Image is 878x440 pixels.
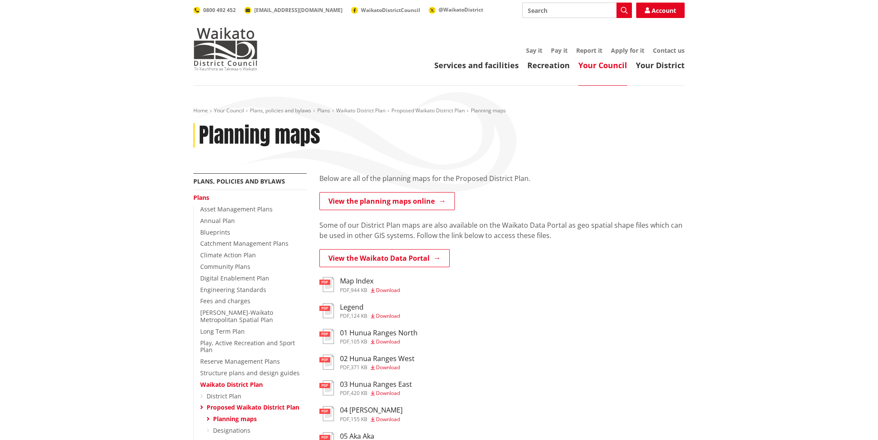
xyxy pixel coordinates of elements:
[213,426,250,434] a: Designations
[319,355,334,370] img: document-pdf.svg
[200,327,245,335] a: Long Term Plan
[193,177,285,185] a: Plans, policies and bylaws
[340,329,418,337] h3: 01 Hunua Ranges North
[319,277,334,292] img: document-pdf.svg
[611,46,644,54] a: Apply for it
[351,416,367,423] span: 155 KB
[340,406,403,414] h3: 04 [PERSON_NAME]
[200,369,300,377] a: Structure plans and design guides
[351,286,367,294] span: 944 KB
[351,6,420,14] a: WaikatoDistrictCouncil
[213,415,257,423] a: Planning maps
[340,417,403,422] div: ,
[522,3,632,18] input: Search input
[200,339,295,354] a: Play, Active Recreation and Sport Plan
[319,355,415,370] a: 02 Hunua Ranges West pdf,371 KB Download
[193,6,236,14] a: 0800 492 452
[351,338,367,345] span: 105 KB
[254,6,343,14] span: [EMAIL_ADDRESS][DOMAIN_NAME]
[244,6,343,14] a: [EMAIL_ADDRESS][DOMAIN_NAME]
[319,329,418,344] a: 01 Hunua Ranges North pdf,105 KB Download
[200,228,230,236] a: Blueprints
[319,173,685,184] p: Below are all of the planning maps for the Proposed District Plan.
[376,286,400,294] span: Download
[576,46,602,54] a: Report it
[193,27,258,70] img: Waikato District Council - Te Kaunihera aa Takiwaa o Waikato
[200,217,235,225] a: Annual Plan
[319,192,455,210] a: View the planning maps online
[336,107,385,114] a: Waikato District Plan
[319,380,412,396] a: 03 Hunua Ranges East pdf,420 KB Download
[636,3,685,18] a: Account
[439,6,483,13] span: @WaikatoDistrict
[319,249,450,267] a: View the Waikato Data Portal
[250,107,311,114] a: Plans, policies and bylaws
[351,364,367,371] span: 371 KB
[471,107,506,114] span: Planning maps
[376,416,400,423] span: Download
[193,107,685,115] nav: breadcrumb
[200,380,263,389] a: Waikato District Plan
[199,123,320,148] h1: Planning maps
[636,60,685,70] a: Your District
[340,389,349,397] span: pdf
[376,389,400,397] span: Download
[340,391,412,396] div: ,
[340,288,400,293] div: ,
[340,312,349,319] span: pdf
[200,239,289,247] a: Catchment Management Plans
[319,329,334,344] img: document-pdf.svg
[319,220,685,241] p: Some of our District Plan maps are also available on the Waikato Data Portal as geo spatial shape...
[200,357,280,365] a: Reserve Management Plans
[429,6,483,13] a: @WaikatoDistrict
[200,308,273,324] a: [PERSON_NAME]-Waikato Metropolitan Spatial Plan
[319,277,400,292] a: Map Index pdf,944 KB Download
[376,312,400,319] span: Download
[340,339,418,344] div: ,
[391,107,465,114] a: Proposed Waikato District Plan
[340,286,349,294] span: pdf
[207,392,241,400] a: District Plan
[361,6,420,14] span: WaikatoDistrictCouncil
[200,251,256,259] a: Climate Action Plan
[340,277,400,285] h3: Map Index
[340,365,415,370] div: ,
[200,297,250,305] a: Fees and charges
[351,312,367,319] span: 124 KB
[319,303,334,318] img: document-pdf.svg
[340,338,349,345] span: pdf
[319,406,403,422] a: 04 [PERSON_NAME] pdf,155 KB Download
[340,416,349,423] span: pdf
[340,380,412,389] h3: 03 Hunua Ranges East
[193,107,208,114] a: Home
[376,338,400,345] span: Download
[376,364,400,371] span: Download
[193,193,209,202] a: Plans
[200,274,269,282] a: Digital Enablement Plan
[203,6,236,14] span: 0800 492 452
[319,380,334,395] img: document-pdf.svg
[319,406,334,421] img: document-pdf.svg
[207,403,299,411] a: Proposed Waikato District Plan
[200,205,273,213] a: Asset Management Plans
[527,60,570,70] a: Recreation
[200,286,266,294] a: Engineering Standards
[526,46,542,54] a: Say it
[653,46,685,54] a: Contact us
[351,389,367,397] span: 420 KB
[551,46,568,54] a: Pay it
[319,303,400,319] a: Legend pdf,124 KB Download
[340,313,400,319] div: ,
[578,60,627,70] a: Your Council
[340,355,415,363] h3: 02 Hunua Ranges West
[434,60,519,70] a: Services and facilities
[200,262,250,271] a: Community Plans
[340,364,349,371] span: pdf
[317,107,330,114] a: Plans
[340,303,400,311] h3: Legend
[214,107,244,114] a: Your Council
